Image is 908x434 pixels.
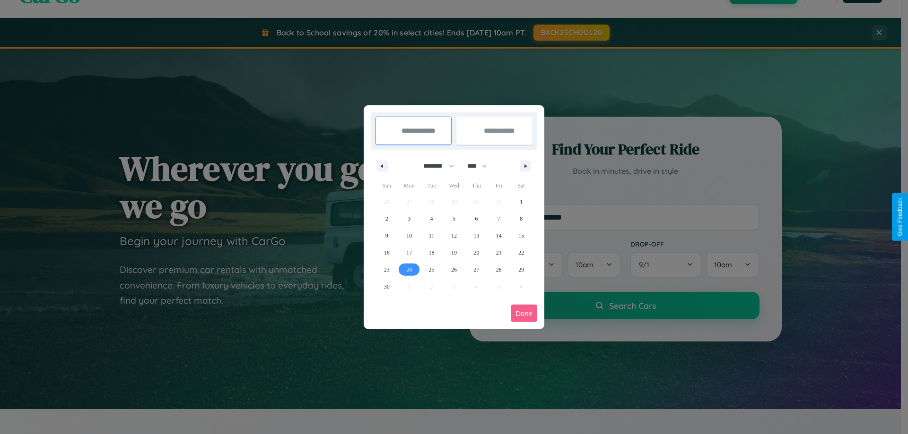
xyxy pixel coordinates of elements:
button: 24 [398,261,420,278]
button: 16 [375,244,398,261]
button: 5 [443,210,465,227]
button: 15 [510,227,533,244]
button: 22 [510,244,533,261]
span: 6 [475,210,478,227]
button: Done [511,305,537,322]
button: 3 [398,210,420,227]
button: 8 [510,210,533,227]
span: 20 [473,244,479,261]
span: Sun [375,178,398,193]
span: 1 [520,193,523,210]
span: 26 [451,261,457,278]
button: 1 [510,193,533,210]
span: 27 [473,261,479,278]
button: 11 [420,227,443,244]
span: 23 [384,261,390,278]
span: 11 [429,227,435,244]
button: 20 [465,244,488,261]
button: 30 [375,278,398,295]
button: 21 [488,244,510,261]
button: 14 [488,227,510,244]
button: 12 [443,227,465,244]
span: 5 [453,210,455,227]
button: 28 [488,261,510,278]
span: 14 [496,227,502,244]
span: 25 [429,261,435,278]
span: Fri [488,178,510,193]
span: Sat [510,178,533,193]
button: 13 [465,227,488,244]
span: 4 [430,210,433,227]
span: 19 [451,244,457,261]
span: 22 [518,244,524,261]
span: 24 [406,261,412,278]
span: 21 [496,244,502,261]
button: 6 [465,210,488,227]
span: 17 [406,244,412,261]
button: 10 [398,227,420,244]
span: Tue [420,178,443,193]
div: Give Feedback [897,198,903,236]
button: 17 [398,244,420,261]
button: 29 [510,261,533,278]
button: 19 [443,244,465,261]
span: 3 [408,210,410,227]
span: 30 [384,278,390,295]
button: 26 [443,261,465,278]
span: 18 [429,244,435,261]
button: 2 [375,210,398,227]
span: 8 [520,210,523,227]
span: 2 [385,210,388,227]
span: 29 [518,261,524,278]
button: 27 [465,261,488,278]
span: 12 [451,227,457,244]
span: Mon [398,178,420,193]
span: Thu [465,178,488,193]
button: 9 [375,227,398,244]
span: 28 [496,261,502,278]
span: 15 [518,227,524,244]
span: 9 [385,227,388,244]
span: 16 [384,244,390,261]
button: 4 [420,210,443,227]
span: 10 [406,227,412,244]
button: 18 [420,244,443,261]
button: 23 [375,261,398,278]
button: 25 [420,261,443,278]
span: 7 [498,210,500,227]
span: 13 [473,227,479,244]
span: Wed [443,178,465,193]
button: 7 [488,210,510,227]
